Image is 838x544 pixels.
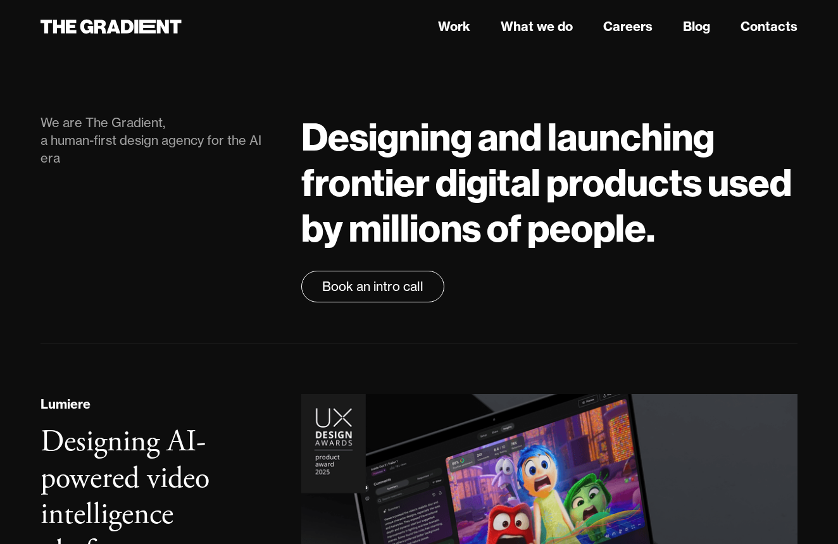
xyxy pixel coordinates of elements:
[301,114,797,250] h1: Designing and launching frontier digital products used by millions of people.
[301,271,444,302] a: Book an intro call
[438,17,470,36] a: Work
[683,17,710,36] a: Blog
[603,17,653,36] a: Careers
[41,114,276,167] div: We are The Gradient, a human-first design agency for the AI era
[741,17,797,36] a: Contacts
[41,395,91,414] div: Lumiere
[501,17,573,36] a: What we do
